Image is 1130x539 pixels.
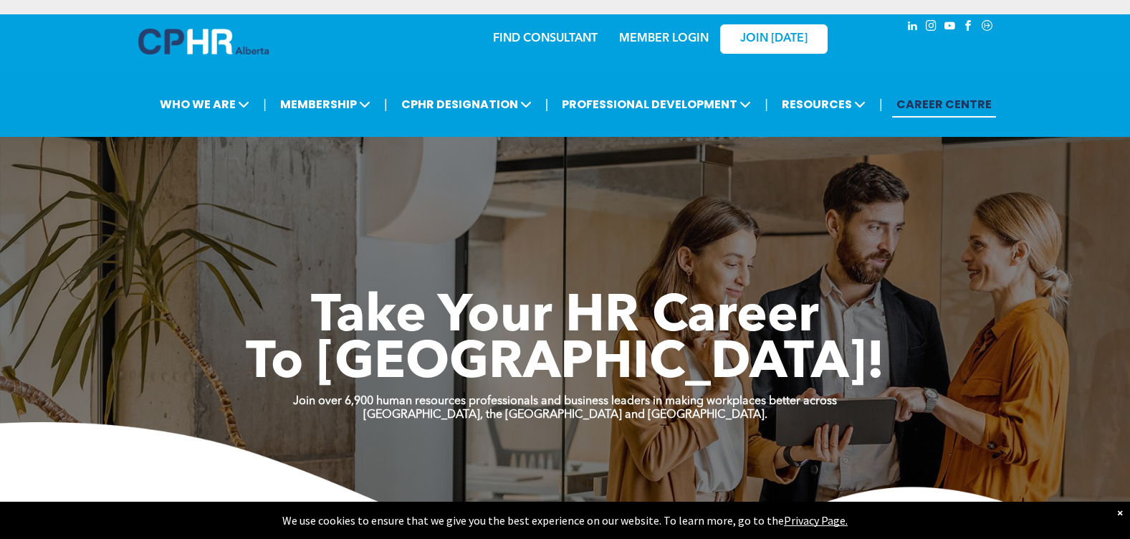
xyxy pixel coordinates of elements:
[942,18,958,37] a: youtube
[246,338,885,390] span: To [GEOGRAPHIC_DATA]!
[155,91,254,118] span: WHO WE ARE
[293,396,837,407] strong: Join over 6,900 human resources professionals and business leaders in making workplaces better ac...
[765,90,768,119] li: |
[961,18,977,37] a: facebook
[1117,505,1123,520] div: Dismiss notification
[784,513,848,528] a: Privacy Page.
[138,29,269,54] img: A blue and white logo for cp alberta
[276,91,375,118] span: MEMBERSHIP
[363,409,767,421] strong: [GEOGRAPHIC_DATA], the [GEOGRAPHIC_DATA] and [GEOGRAPHIC_DATA].
[980,18,995,37] a: Social network
[879,90,883,119] li: |
[493,33,598,44] a: FIND CONSULTANT
[777,91,870,118] span: RESOURCES
[397,91,536,118] span: CPHR DESIGNATION
[557,91,755,118] span: PROFESSIONAL DEVELOPMENT
[384,90,388,119] li: |
[905,18,921,37] a: linkedin
[311,292,819,343] span: Take Your HR Career
[892,91,996,118] a: CAREER CENTRE
[263,90,267,119] li: |
[740,32,808,46] span: JOIN [DATE]
[924,18,939,37] a: instagram
[545,90,549,119] li: |
[619,33,709,44] a: MEMBER LOGIN
[720,24,828,54] a: JOIN [DATE]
